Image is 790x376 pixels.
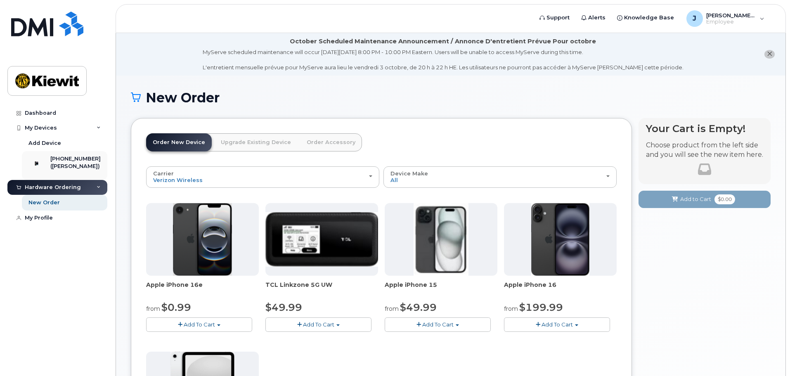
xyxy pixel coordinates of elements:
img: iphone_16_plus.png [531,203,589,276]
span: Add to Cart [680,195,711,203]
p: Choose product from the left side and you will see the new item here. [646,141,763,160]
button: Add To Cart [146,317,252,332]
button: Add To Cart [504,317,610,332]
span: Carrier [153,170,174,177]
button: Add To Cart [265,317,371,332]
div: Apple iPhone 16e [146,281,259,297]
span: All [390,177,398,183]
iframe: Messenger Launcher [754,340,784,370]
div: MyServe scheduled maintenance will occur [DATE][DATE] 8:00 PM - 10:00 PM Eastern. Users will be u... [203,48,684,71]
span: Add To Cart [422,321,454,328]
span: Device Make [390,170,428,177]
span: Add To Cart [303,321,334,328]
span: Add To Cart [542,321,573,328]
img: iphone15.jpg [414,203,468,276]
img: iphone16e.png [173,203,232,276]
div: Apple iPhone 16 [504,281,617,297]
small: from [504,305,518,312]
a: Upgrade Existing Device [214,133,298,151]
button: Add To Cart [385,317,491,332]
button: close notification [764,50,775,59]
button: Carrier Verizon Wireless [146,166,379,188]
button: Device Make All [383,166,617,188]
a: Order New Device [146,133,212,151]
a: Order Accessory [300,133,362,151]
div: Apple iPhone 15 [385,281,497,297]
span: $49.99 [265,301,302,313]
div: October Scheduled Maintenance Announcement / Annonce D'entretient Prévue Pour octobre [290,37,596,46]
span: $0.00 [714,194,735,204]
h4: Your Cart is Empty! [646,123,763,134]
h1: New Order [131,90,771,105]
span: Add To Cart [184,321,215,328]
small: from [385,305,399,312]
span: Verizon Wireless [153,177,203,183]
span: $49.99 [400,301,437,313]
img: linkzone5g.png [265,212,378,267]
span: $0.99 [161,301,191,313]
small: from [146,305,160,312]
span: $199.99 [519,301,563,313]
div: TCL Linkzone 5G UW [265,281,378,297]
button: Add to Cart $0.00 [639,191,771,208]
